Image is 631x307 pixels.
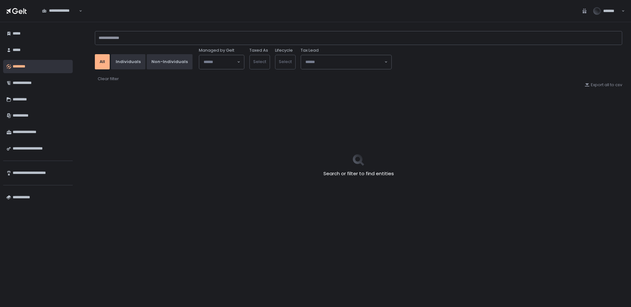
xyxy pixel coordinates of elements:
[38,4,82,17] div: Search for option
[100,59,105,65] div: All
[279,59,292,65] span: Select
[301,48,319,53] span: Tax Lead
[323,170,394,177] h2: Search or filter to find entities
[204,59,236,65] input: Search for option
[585,82,622,88] button: Export all to csv
[111,54,145,69] button: Individuals
[116,59,141,65] div: Individuals
[199,55,244,69] div: Search for option
[151,59,188,65] div: Non-Individuals
[253,59,266,65] span: Select
[98,76,119,82] div: Clear filter
[305,59,384,65] input: Search for option
[42,14,78,20] input: Search for option
[301,55,391,69] div: Search for option
[249,48,268,53] label: Taxed As
[199,48,234,53] span: Managed by Gelt
[97,76,119,82] button: Clear filter
[147,54,193,69] button: Non-Individuals
[275,48,293,53] label: Lifecycle
[95,54,110,69] button: All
